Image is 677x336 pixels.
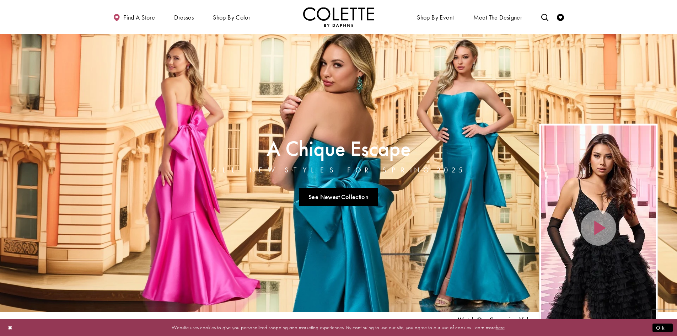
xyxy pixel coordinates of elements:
[303,7,374,27] img: Colette by Daphne
[51,323,626,332] p: Website uses cookies to give you personalized shopping and marketing experiences. By continuing t...
[473,14,522,21] span: Meet the designer
[555,7,566,27] a: Check Wishlist
[174,14,194,21] span: Dresses
[472,7,524,27] a: Meet the designer
[111,7,157,27] a: Find a store
[210,185,467,209] ul: Slider Links
[123,14,155,21] span: Find a store
[172,7,195,27] span: Dresses
[539,7,550,27] a: Toggle search
[417,14,454,21] span: Shop By Event
[213,14,250,21] span: Shop by color
[303,7,374,27] a: Visit Home Page
[211,7,252,27] span: Shop by color
[415,7,456,27] span: Shop By Event
[457,316,536,323] span: Play Slide #15 Video
[299,188,378,206] a: See Newest Collection A Chique Escape All New Styles For Spring 2025
[652,323,673,332] button: Submit Dialog
[496,324,505,331] a: here
[4,321,16,334] button: Close Dialog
